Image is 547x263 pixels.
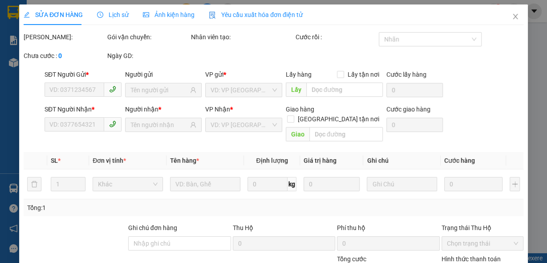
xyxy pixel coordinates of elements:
div: Người nhận [125,104,202,114]
label: Cước giao hàng [386,106,430,113]
span: user [190,87,196,93]
span: SL [51,157,58,164]
div: Ngày GD: [107,51,189,61]
span: SỬA ĐƠN HÀNG [24,11,83,18]
div: SĐT Người Gửi [45,70,122,79]
span: Cước hàng [444,157,475,164]
label: Cước lấy hàng [386,71,426,78]
span: close [512,13,519,20]
input: Ghi chú đơn hàng [128,236,231,251]
th: Ghi chú [363,152,441,169]
span: Định lượng [256,157,288,164]
input: Ghi Chú [367,177,437,191]
input: 0 [444,177,502,191]
button: Close [503,4,528,29]
span: Giao hàng [286,106,314,113]
input: Dọc đường [306,82,383,97]
span: clock-circle [97,12,103,18]
span: Lấy tận nơi [344,70,383,79]
span: [GEOGRAPHIC_DATA] tận nơi [294,114,383,124]
span: Tên hàng [170,157,199,164]
div: Người gửi [125,70,202,79]
span: Khác [98,177,158,191]
span: Giá trị hàng [304,157,336,164]
span: edit [24,12,30,18]
button: delete [27,177,41,191]
span: Đơn vị tính [93,157,126,164]
span: Lịch sử [97,11,129,18]
input: Dọc đường [309,127,383,141]
input: Tên người gửi [130,85,189,95]
div: Trạng thái Thu Hộ [442,223,523,233]
div: Cước rồi : [295,32,377,42]
input: VD: Bàn, Ghế [170,177,240,191]
span: user [190,122,196,128]
div: [PERSON_NAME]: [24,32,105,42]
span: Lấy [286,82,306,97]
span: VP Nhận [205,106,230,113]
div: SĐT Người Nhận [45,104,122,114]
b: 0 [58,52,62,59]
span: kg [288,177,296,191]
span: Thu Hộ [233,224,253,231]
label: Hình thức thanh toán [442,255,501,263]
span: Ảnh kiện hàng [143,11,194,18]
span: Chọn trạng thái [447,237,518,250]
span: Tổng cước [337,255,366,263]
div: Gói vận chuyển: [107,32,189,42]
div: Chưa cước : [24,51,105,61]
span: phone [109,86,116,93]
div: Phí thu hộ [337,223,440,236]
input: Cước lấy hàng [386,83,443,97]
span: Yêu cầu xuất hóa đơn điện tử [209,11,303,18]
input: Tên người nhận [130,120,189,130]
button: plus [510,177,520,191]
input: Cước giao hàng [386,118,443,132]
img: icon [209,12,216,19]
div: Nhân viên tạo: [191,32,294,42]
span: Giao [286,127,309,141]
span: Lấy hàng [286,71,312,78]
span: picture [143,12,149,18]
input: 0 [304,177,360,191]
div: VP gửi [205,70,282,79]
label: Ghi chú đơn hàng [128,224,177,231]
span: phone [109,120,116,127]
div: Tổng: 1 [27,203,212,213]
